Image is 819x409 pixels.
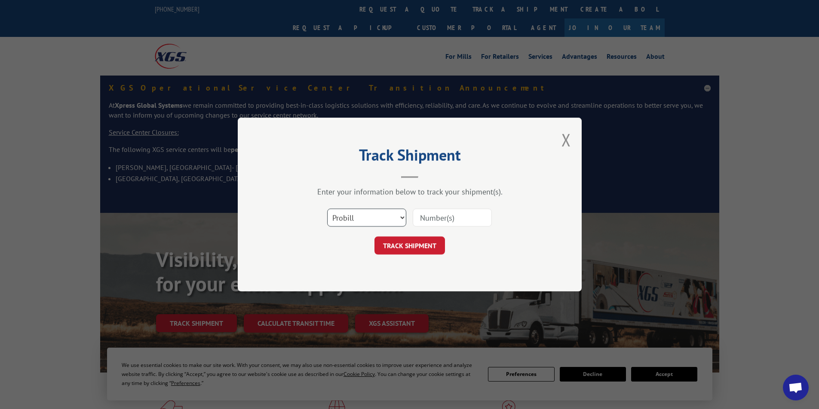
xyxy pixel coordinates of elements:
[783,375,809,400] a: Open chat
[281,149,539,165] h2: Track Shipment
[561,128,571,151] button: Close modal
[413,209,492,227] input: Number(s)
[374,236,445,254] button: TRACK SHIPMENT
[281,187,539,197] div: Enter your information below to track your shipment(s).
